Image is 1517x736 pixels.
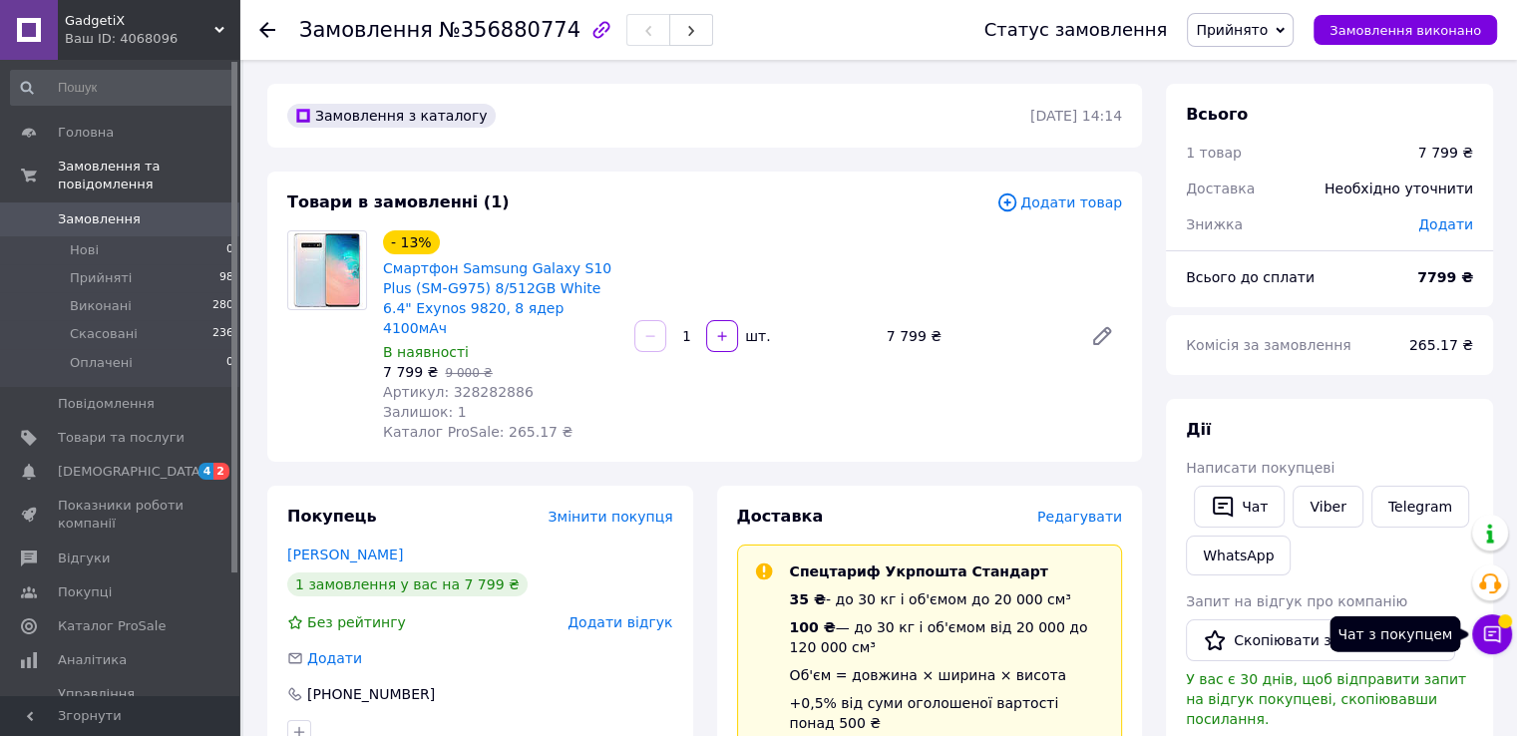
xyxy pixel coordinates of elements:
[549,509,673,525] span: Змінити покупця
[1329,616,1460,652] div: Чат з покупцем
[790,563,1048,579] span: Спецтариф Укрпошта Стандарт
[288,233,366,306] img: Смартфон Samsung Galaxy S10 Plus (SM-G975) 8/512GB White 6.4" Exynos 9820, 8 ядер 4100мАч
[1082,316,1122,356] a: Редагувати
[1418,216,1473,232] span: Додати
[1196,22,1268,38] span: Прийнято
[1186,619,1455,661] button: Скопіювати запит на відгук
[879,322,1074,350] div: 7 799 ₴
[383,344,469,360] span: В наявності
[1186,460,1334,476] span: Написати покупцеві
[287,572,528,596] div: 1 замовлення у вас на 7 799 ₴
[996,191,1122,213] span: Додати товар
[226,241,233,259] span: 0
[1313,167,1485,210] div: Необхідно уточнити
[984,20,1168,40] div: Статус замовлення
[70,297,132,315] span: Виконані
[1030,108,1122,124] time: [DATE] 14:14
[58,651,127,669] span: Аналітика
[1186,420,1211,439] span: Дії
[1186,536,1291,575] a: WhatsApp
[1194,486,1285,528] button: Чат
[58,583,112,601] span: Покупці
[287,104,496,128] div: Замовлення з каталогу
[299,18,433,42] span: Замовлення
[70,241,99,259] span: Нові
[213,463,229,480] span: 2
[1314,15,1497,45] button: Замовлення виконано
[70,354,133,372] span: Оплачені
[58,550,110,567] span: Відгуки
[445,366,492,380] span: 9 000 ₴
[307,614,406,630] span: Без рейтингу
[58,158,239,193] span: Замовлення та повідомлення
[439,18,580,42] span: №356880774
[790,665,1106,685] div: Об'єм = довжина × ширина × висота
[790,591,826,607] span: 35 ₴
[1186,181,1255,196] span: Доставка
[10,70,235,106] input: Пошук
[226,354,233,372] span: 0
[1186,145,1242,161] span: 1 товар
[1472,614,1512,654] button: Чат з покупцем
[1418,143,1473,163] div: 7 799 ₴
[65,30,239,48] div: Ваш ID: 4068096
[1186,269,1315,285] span: Всього до сплати
[58,497,185,533] span: Показники роботи компанії
[305,684,437,704] div: [PHONE_NUMBER]
[383,364,438,380] span: 7 799 ₴
[307,650,362,666] span: Додати
[58,395,155,413] span: Повідомлення
[1186,671,1466,727] span: У вас є 30 днів, щоб відправити запит на відгук покупцеві, скопіювавши посилання.
[70,269,132,287] span: Прийняті
[740,326,772,346] div: шт.
[1186,105,1248,124] span: Всього
[198,463,214,480] span: 4
[383,384,534,400] span: Артикул: 328282886
[1371,486,1469,528] a: Telegram
[287,192,510,211] span: Товари в замовленні (1)
[1186,337,1351,353] span: Комісія за замовлення
[58,429,185,447] span: Товари та послуги
[568,614,672,630] span: Додати відгук
[1037,509,1122,525] span: Редагувати
[58,124,114,142] span: Головна
[259,20,275,40] div: Повернутися назад
[383,404,467,420] span: Залишок: 1
[790,619,836,635] span: 100 ₴
[58,617,166,635] span: Каталог ProSale
[383,424,572,440] span: Каталог ProSale: 265.17 ₴
[287,547,403,562] a: [PERSON_NAME]
[383,230,440,254] div: - 13%
[1417,269,1473,285] b: 7799 ₴
[1186,216,1243,232] span: Знижка
[790,617,1106,657] div: — до 30 кг і об'ємом від 20 000 до 120 000 см³
[790,693,1106,733] div: +0,5% від суми оголошеної вартості понад 500 ₴
[58,685,185,721] span: Управління сайтом
[737,507,824,526] span: Доставка
[58,463,205,481] span: [DEMOGRAPHIC_DATA]
[219,269,233,287] span: 98
[65,12,214,30] span: GadgetiX
[212,297,233,315] span: 280
[1329,23,1481,38] span: Замовлення виконано
[1186,593,1407,609] span: Запит на відгук про компанію
[1293,486,1362,528] a: Viber
[1409,337,1473,353] span: 265.17 ₴
[212,325,233,343] span: 236
[287,507,377,526] span: Покупець
[383,260,611,336] a: Смартфон Samsung Galaxy S10 Plus (SM-G975) 8/512GB White 6.4" Exynos 9820, 8 ядер 4100мАч
[58,210,141,228] span: Замовлення
[70,325,138,343] span: Скасовані
[790,589,1106,609] div: - до 30 кг і об'ємом до 20 000 см³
